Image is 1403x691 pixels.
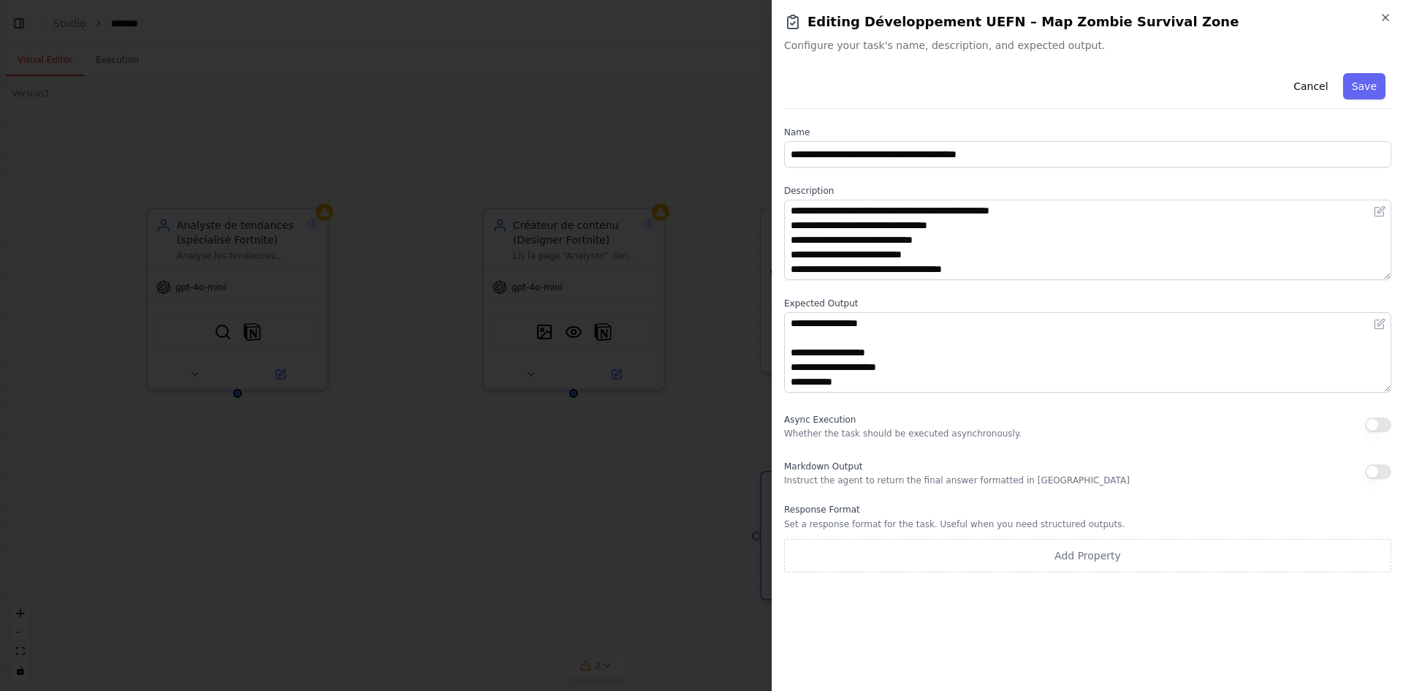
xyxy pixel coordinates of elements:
button: Open in editor [1371,315,1388,333]
label: Description [784,185,1391,197]
label: Name [784,127,1391,138]
span: Configure your task's name, description, and expected output. [784,38,1391,53]
p: Instruct the agent to return the final answer formatted in [GEOGRAPHIC_DATA] [784,475,1130,486]
button: Cancel [1285,73,1337,99]
label: Response Format [784,504,1391,516]
button: Open in editor [1371,203,1388,220]
button: Save [1343,73,1385,99]
h2: Editing Développement UEFN – Map Zombie Survival Zone [784,12,1391,32]
button: Add Property [784,539,1391,573]
label: Expected Output [784,298,1391,309]
p: Whether the task should be executed asynchronously. [784,428,1022,439]
span: Markdown Output [784,461,862,472]
p: Set a response format for the task. Useful when you need structured outputs. [784,518,1391,530]
span: Async Execution [784,415,856,425]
